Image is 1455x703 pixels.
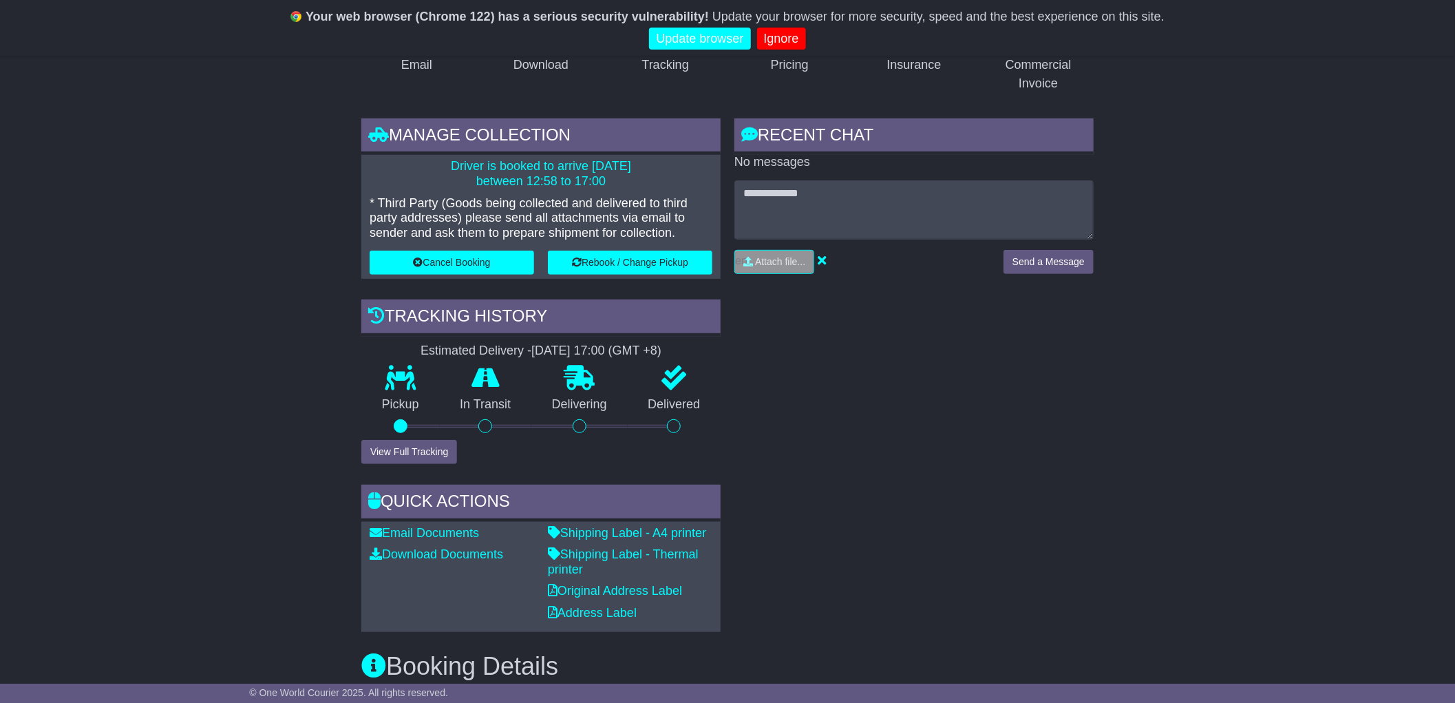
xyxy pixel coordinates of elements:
[649,28,750,50] a: Update browser
[548,251,712,275] button: Rebook / Change Pickup
[370,251,534,275] button: Cancel Booking
[771,56,809,74] div: Pricing
[361,397,440,412] p: Pickup
[531,344,661,359] div: [DATE] 17:00 (GMT +8)
[734,118,1094,156] div: RECENT CHAT
[370,547,503,561] a: Download Documents
[370,196,712,241] p: * Third Party (Goods being collected and delivered to third party addresses) please send all atta...
[548,547,699,576] a: Shipping Label - Thermal printer
[548,526,706,540] a: Shipping Label - A4 printer
[306,10,709,23] b: Your web browser (Chrome 122) has a serious security vulnerability!
[531,397,628,412] p: Delivering
[361,485,721,522] div: Quick Actions
[734,155,1094,170] p: No messages
[361,344,721,359] div: Estimated Delivery -
[361,300,721,337] div: Tracking history
[361,440,457,464] button: View Full Tracking
[249,687,448,698] span: © One World Courier 2025. All rights reserved.
[513,56,569,74] div: Download
[370,526,479,540] a: Email Documents
[628,397,721,412] p: Delivered
[370,159,712,189] p: Driver is booked to arrive [DATE] between 12:58 to 17:00
[712,10,1165,23] span: Update your browser for more security, speed and the best experience on this site.
[1003,250,1094,274] button: Send a Message
[548,584,682,598] a: Original Address Label
[361,118,721,156] div: Manage collection
[548,606,637,620] a: Address Label
[886,56,941,74] div: Insurance
[642,56,689,74] div: Tracking
[992,56,1085,93] div: Commercial Invoice
[440,397,532,412] p: In Transit
[757,28,806,50] a: Ignore
[361,653,1094,680] h3: Booking Details
[401,56,432,74] div: Email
